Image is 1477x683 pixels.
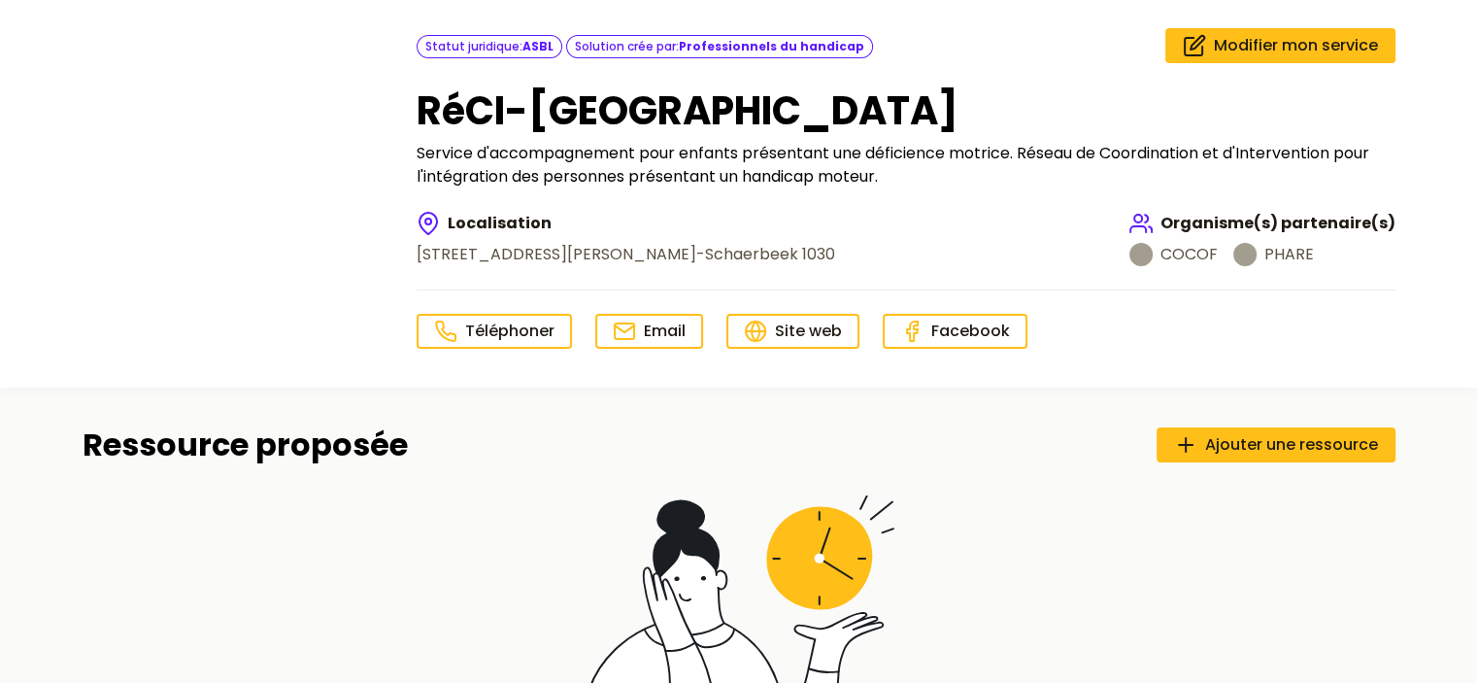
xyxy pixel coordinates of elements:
div: Statut juridique : [417,35,562,58]
span: Facebook [931,320,1010,342]
p: Service d'accompagnement pour enfants présentant une déficience motrice. Réseau de Coordination e... [417,142,1395,188]
a: Facebook [883,314,1027,349]
h3: Organisme(s) partenaire(s) [1129,212,1395,235]
a: Site web [726,314,859,349]
span: Téléphoner [465,320,554,342]
address: [STREET_ADDRESS][PERSON_NAME] - Schaerbeek 1030 [417,243,835,266]
img: COCOF [1129,243,1153,266]
a: Ajouter une ressource [1157,427,1395,462]
div: Solution crée par : [566,35,873,58]
a: Modifier mon service [1165,28,1395,63]
h3: Localisation [417,212,835,235]
strong: Professionnels du handicap [679,38,864,54]
img: PHARE [1233,243,1257,266]
strong: ASBL [522,38,554,54]
a: Email [595,314,703,349]
h3: Ressource proposée [83,427,408,463]
span: Ajouter une ressource [1205,433,1378,457]
img: Image1 [83,28,291,261]
span: Modifier mon service [1214,34,1378,57]
span: Site web [775,320,842,342]
span: PHARE [1264,243,1314,266]
h1: RéCI-[GEOGRAPHIC_DATA] [417,87,1395,134]
span: Email [644,320,686,342]
span: COCOF [1160,243,1218,266]
a: Téléphoner [417,314,572,349]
